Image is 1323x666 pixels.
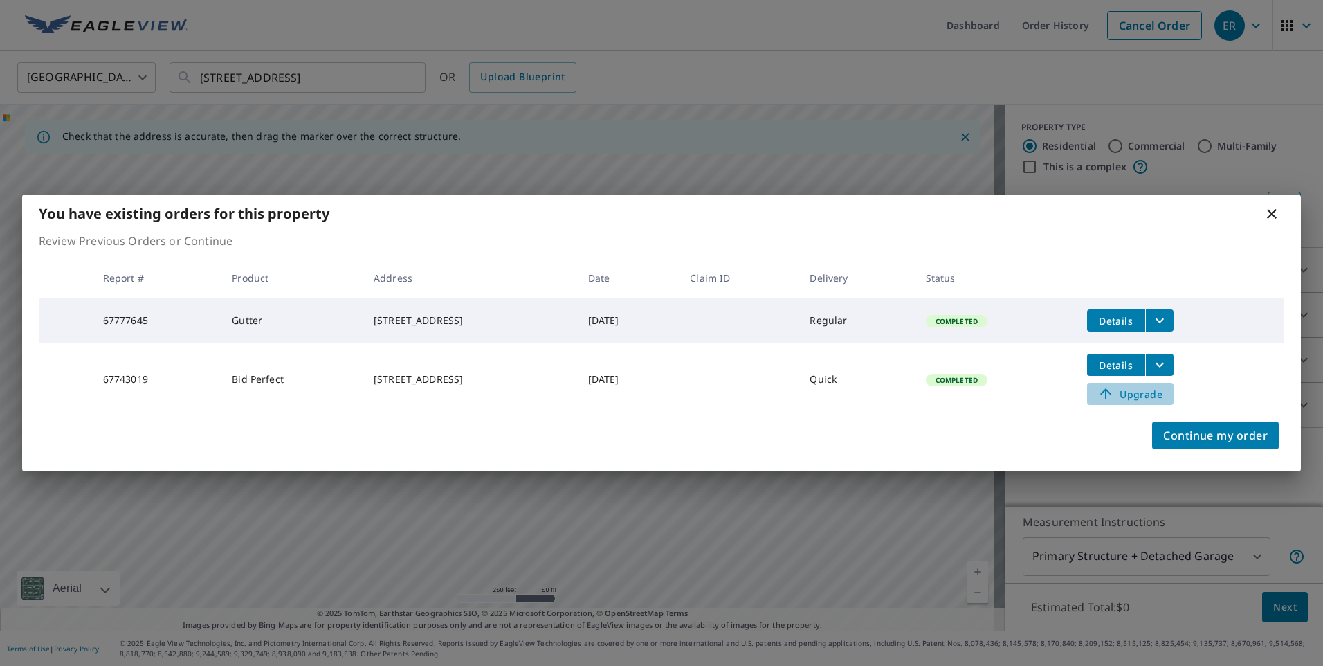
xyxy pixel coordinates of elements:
td: 67777645 [92,298,221,343]
td: Gutter [221,298,363,343]
th: Delivery [799,258,914,298]
th: Address [363,258,577,298]
span: Continue my order [1163,426,1268,445]
button: filesDropdownBtn-67777645 [1145,309,1174,332]
th: Claim ID [679,258,799,298]
div: [STREET_ADDRESS] [374,372,566,386]
span: Details [1095,314,1137,327]
b: You have existing orders for this property [39,204,329,223]
th: Date [577,258,679,298]
td: Quick [799,343,914,416]
th: Product [221,258,363,298]
button: detailsBtn-67777645 [1087,309,1145,332]
button: filesDropdownBtn-67743019 [1145,354,1174,376]
td: Regular [799,298,914,343]
td: [DATE] [577,298,679,343]
a: Upgrade [1087,383,1174,405]
span: Details [1095,359,1137,372]
button: Continue my order [1152,422,1279,449]
th: Report # [92,258,221,298]
td: 67743019 [92,343,221,416]
span: Completed [927,316,986,326]
th: Status [915,258,1076,298]
p: Review Previous Orders or Continue [39,233,1284,249]
td: Bid Perfect [221,343,363,416]
button: detailsBtn-67743019 [1087,354,1145,376]
td: [DATE] [577,343,679,416]
span: Upgrade [1095,386,1165,402]
span: Completed [927,375,986,385]
div: [STREET_ADDRESS] [374,314,566,327]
